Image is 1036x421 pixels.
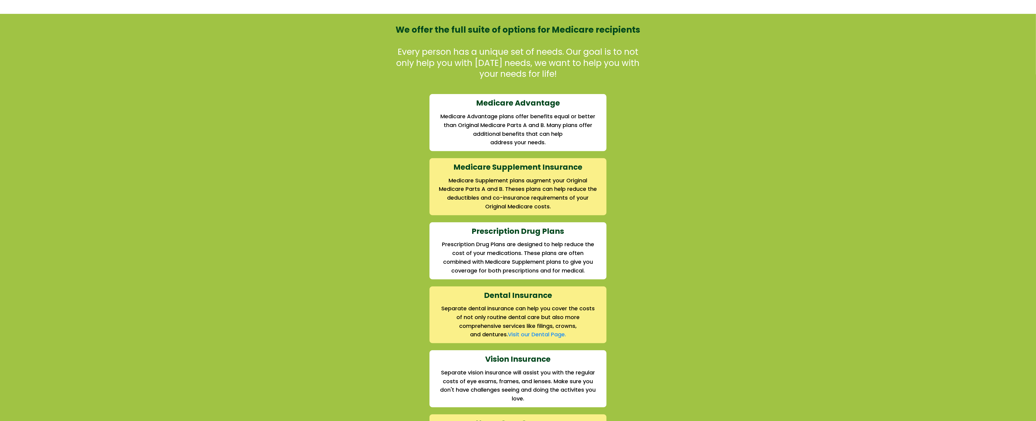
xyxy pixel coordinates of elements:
p: Every person has a unique set of needs. Our goal is to not only help you with [DATE] needs, we wa... [391,47,645,80]
h2: Separate dental insurance can help you cover the costs of not only routine dental care but also m... [438,304,598,330]
strong: Medicare Advantage [476,98,560,108]
h2: Medicare Supplement plans augment your Original Medicare Parts A and B. Theses plans can help red... [438,176,598,211]
h2: Separate vision insurance will assist you with the regular costs of eye exams, frames, and lenses... [438,368,598,403]
strong: We offer the full suite of options for Medicare recipients [396,24,640,36]
h2: Prescription Drug Plans are designed to help reduce the cost of your medications. These plans are... [438,240,598,275]
h2: and dentures. [438,330,598,339]
h2: Medicare Advantage plans offer benefits equal or better than Original Medicare Parts A and B. Man... [438,112,598,138]
strong: Vision Insurance [485,354,551,364]
strong: Medicare Supplement Insurance [454,162,583,172]
strong: Dental Insurance [484,290,552,301]
a: Visit our Dental Page. [508,331,566,338]
strong: Prescription Drug Plans [472,226,564,237]
h2: address your needs. [438,138,598,147]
